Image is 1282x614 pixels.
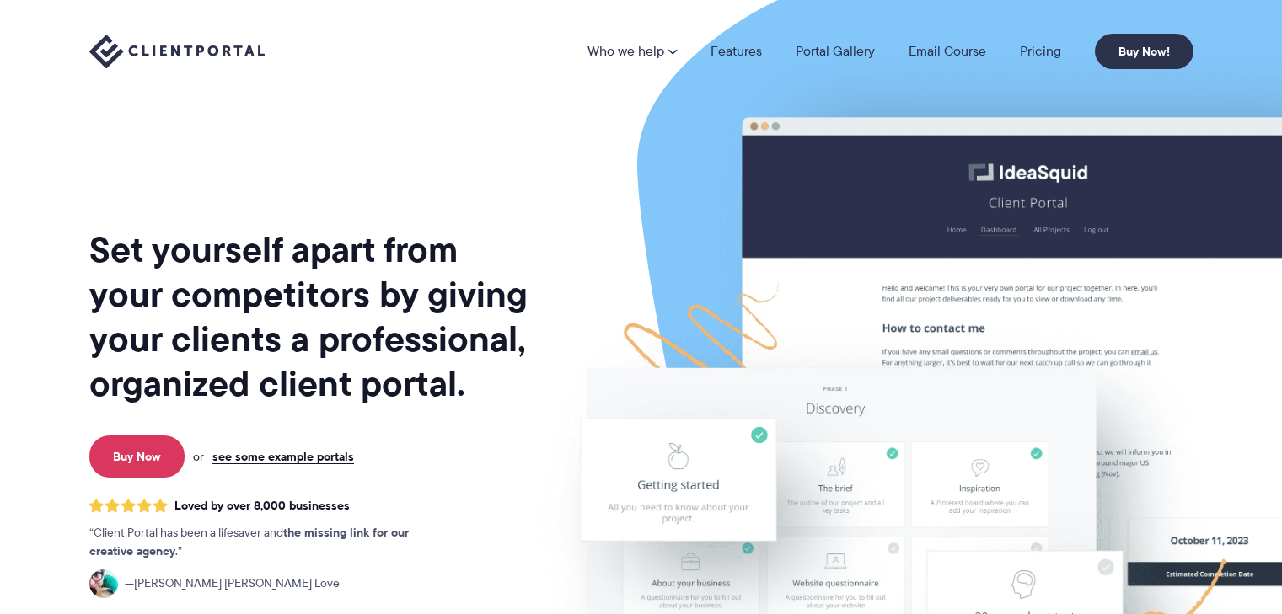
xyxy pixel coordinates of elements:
p: Client Portal has been a lifesaver and . [89,524,443,561]
a: Features [711,45,762,58]
a: Pricing [1020,45,1061,58]
a: Buy Now! [1095,34,1193,69]
strong: the missing link for our creative agency [89,523,409,560]
h1: Set yourself apart from your competitors by giving your clients a professional, organized client ... [89,227,531,406]
a: Email Course [909,45,986,58]
span: or [193,449,204,464]
span: [PERSON_NAME] [PERSON_NAME] Love [125,574,340,593]
a: Buy Now [89,435,185,478]
span: Loved by over 8,000 businesses [174,499,350,513]
a: Who we help [587,45,677,58]
a: Portal Gallery [796,45,875,58]
a: see some example portals [212,449,354,464]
